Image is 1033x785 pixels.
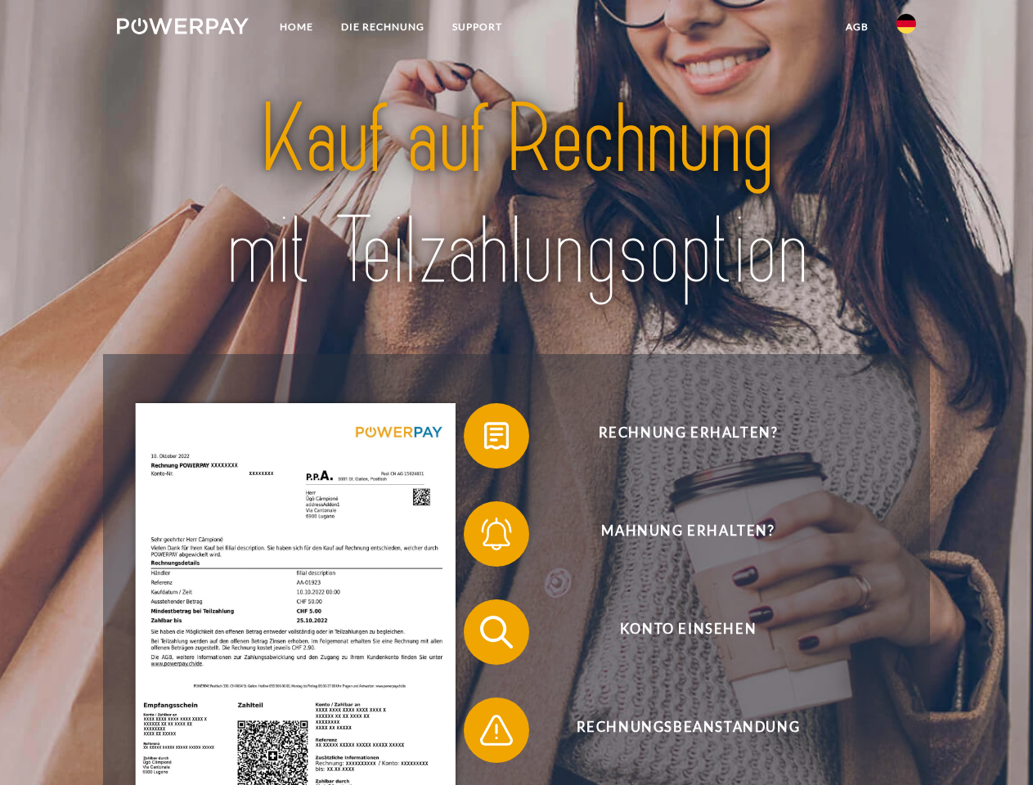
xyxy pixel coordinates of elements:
img: qb_bell.svg [476,514,517,554]
a: SUPPORT [438,12,516,42]
span: Rechnung erhalten? [487,403,888,469]
img: qb_search.svg [476,612,517,653]
span: Konto einsehen [487,599,888,665]
a: Home [266,12,327,42]
img: qb_warning.svg [476,710,517,751]
a: DIE RECHNUNG [327,12,438,42]
button: Rechnung erhalten? [464,403,889,469]
span: Rechnungsbeanstandung [487,698,888,763]
button: Rechnungsbeanstandung [464,698,889,763]
img: de [896,14,916,34]
img: qb_bill.svg [476,415,517,456]
button: Mahnung erhalten? [464,501,889,567]
button: Konto einsehen [464,599,889,665]
img: logo-powerpay-white.svg [117,18,249,34]
a: agb [832,12,883,42]
span: Mahnung erhalten? [487,501,888,567]
img: title-powerpay_de.svg [156,78,877,313]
